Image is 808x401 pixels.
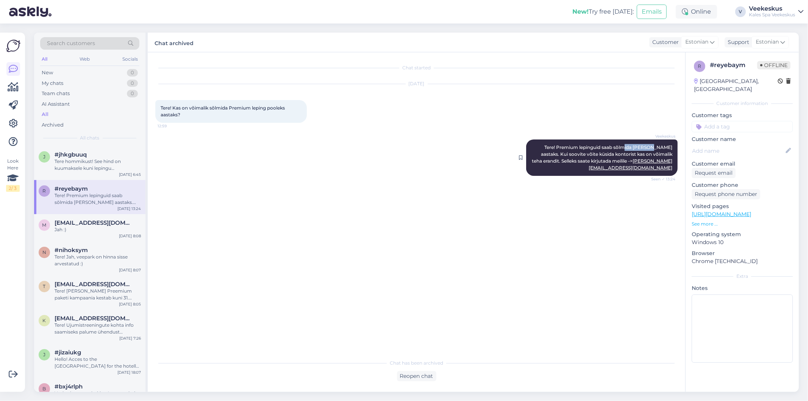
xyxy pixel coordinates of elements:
span: 12:59 [158,123,186,129]
div: [DATE] 13:24 [117,206,141,211]
span: #nihoksym [55,247,88,254]
p: Visited pages [692,202,793,210]
div: Request phone number [692,189,760,199]
div: Chat started [155,64,678,71]
div: Tere! [PERSON_NAME] Preemium paketi kampaania kestab kuni 31. oktoobrini. Saate soodushinnaga ost... [55,288,141,301]
div: AI Assistant [42,100,70,108]
div: Team chats [42,90,70,97]
div: Try free [DATE]: [572,7,634,16]
span: Estonian [756,38,779,46]
div: All [40,54,49,64]
span: taavi@leierpro.ee [55,281,133,288]
div: Web [78,54,92,64]
div: Veekeskus [749,6,795,12]
div: Customer information [692,100,793,107]
div: Tere! Premium lepinguid saab sõlmida [PERSON_NAME] aastaks. Kui soovite võite küsida kontorist ka... [55,192,141,206]
img: Askly Logo [6,39,20,53]
div: [DATE] 6:45 [119,172,141,177]
span: r [43,188,46,194]
b: New! [572,8,589,15]
div: Jah :) [55,226,141,233]
p: Operating system [692,230,793,238]
div: Tere! Jah, veepark on hinna sisse arvestatud :) [55,254,141,267]
span: j [43,154,45,160]
span: Estonian [685,38,708,46]
span: Tere! Premium lepinguid saab sõlmida [PERSON_NAME] aastaks. Kui soovite võite küsida kontorist ka... [532,144,674,171]
div: 2 / 3 [6,185,20,192]
div: Customer [649,38,679,46]
div: Socials [121,54,139,64]
span: kaia.maasing@gmail.com [55,315,133,322]
span: Offline [757,61,791,69]
p: Notes [692,284,793,292]
span: Search customers [47,39,95,47]
div: [DATE] 7:26 [119,335,141,341]
a: VeekeskusKales Spa Veekeskus [749,6,803,18]
div: 0 [127,80,138,87]
div: New [42,69,53,77]
button: Emails [637,5,667,19]
span: Chat has been archived [390,360,443,367]
input: Add a tag [692,121,793,132]
span: m [42,222,47,228]
a: [URL][DOMAIN_NAME] [692,211,751,218]
div: Tere! Ujumistreeningute kohta info saamiseks palume ühendust [PERSON_NAME] meie spordiklubiga -> ... [55,322,141,335]
div: My chats [42,80,63,87]
input: Add name [692,147,784,155]
span: k [43,318,46,323]
span: Tere! Kas on võimalik sõlmida Premium leping pooleks aastaks? [161,105,286,117]
div: # reyebaym [710,61,757,70]
span: r [698,63,702,69]
span: Veekeskus [647,133,675,139]
div: Online [676,5,717,19]
span: All chats [80,135,100,141]
div: [DATE] 8:07 [119,267,141,273]
p: See more ... [692,221,793,227]
div: Look Here [6,158,20,192]
div: [DATE] 8:08 [119,233,141,239]
div: Support [725,38,749,46]
div: [DATE] 8:05 [119,301,141,307]
p: Browser [692,249,793,257]
div: 0 [127,90,138,97]
div: Hello! Acces to the [GEOGRAPHIC_DATA] for the hotell guests costs 20 euro. [55,356,141,370]
div: [GEOGRAPHIC_DATA], [GEOGRAPHIC_DATA] [694,77,778,93]
span: n [42,249,46,255]
div: Tere hommikust! See hind on kuumaksele kuni lepingu lõppemiseni, mis on siis aastaks. Kui lõpetat... [55,158,141,172]
div: Archived [42,121,64,129]
div: Kales Spa Veekeskus [749,12,795,18]
span: #jhkgbuuq [55,151,87,158]
span: mkuzmicz.lublin@gmail.com [55,219,133,226]
span: b [43,386,46,392]
div: Extra [692,273,793,280]
p: Customer tags [692,111,793,119]
span: #jizaiukg [55,349,81,356]
span: #reyebaym [55,185,88,192]
div: Request email [692,168,736,178]
label: Chat archived [155,37,194,47]
span: #bxj4rlph [55,383,83,390]
p: Customer email [692,160,793,168]
span: j [43,352,45,357]
p: Windows 10 [692,238,793,246]
div: All [42,111,48,118]
span: t [43,284,46,289]
p: Customer name [692,135,793,143]
div: V [735,6,746,17]
p: Chrome [TECHNICAL_ID] [692,257,793,265]
div: 0 [127,69,138,77]
div: [DATE] [155,80,678,87]
div: [DATE] 18:07 [117,370,141,375]
span: Seen ✓ 13:24 [647,176,675,182]
p: Customer phone [692,181,793,189]
div: Reopen chat [397,371,436,381]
